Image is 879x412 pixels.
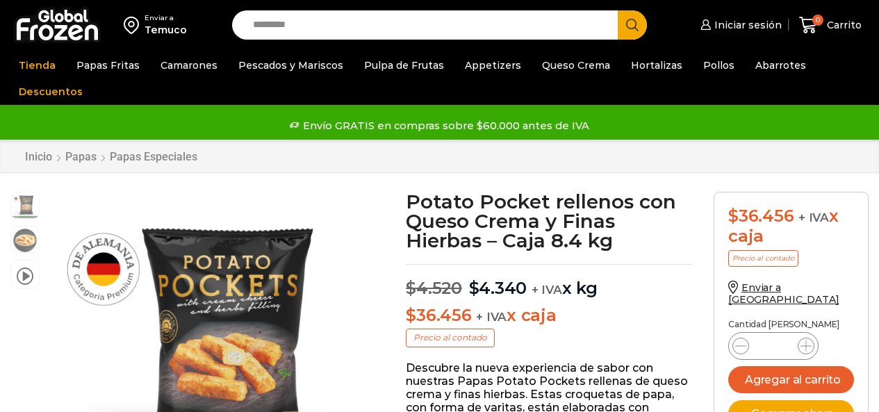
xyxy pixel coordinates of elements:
bdi: 4.520 [406,278,462,298]
bdi: 4.340 [469,278,527,298]
span: Iniciar sesión [711,18,782,32]
a: Descuentos [12,79,90,105]
div: Temuco [145,23,187,37]
img: address-field-icon.svg [124,13,145,37]
span: $ [406,305,416,325]
bdi: 36.456 [406,305,471,325]
a: Camarones [154,52,224,79]
a: Iniciar sesión [697,11,782,39]
div: Enviar a [145,13,187,23]
div: x caja [728,206,854,247]
span: $ [728,206,739,226]
p: Precio al contado [406,329,495,347]
span: potato-queso-crema [11,192,39,220]
h1: Potato Pocket rellenos con Queso Crema y Finas Hierbas – Caja 8.4 kg [406,192,693,250]
span: papas-pockets-1 [11,226,39,254]
span: + IVA [476,310,507,324]
span: + IVA [532,283,562,297]
span: $ [406,278,416,298]
button: Search button [618,10,647,40]
input: Product quantity [760,336,787,356]
a: Inicio [24,150,53,163]
a: Papas [65,150,97,163]
a: Tienda [12,52,63,79]
bdi: 36.456 [728,206,794,226]
a: Hortalizas [624,52,689,79]
p: Cantidad [PERSON_NAME] [728,320,854,329]
p: Precio al contado [728,250,798,267]
a: Enviar a [GEOGRAPHIC_DATA] [728,281,839,306]
a: Pulpa de Frutas [357,52,451,79]
button: Agregar al carrito [728,366,854,393]
span: 0 [812,15,823,26]
p: x caja [406,306,693,326]
span: + IVA [798,211,829,224]
a: Pollos [696,52,741,79]
p: x kg [406,264,693,299]
span: Carrito [823,18,862,32]
a: Queso Crema [535,52,617,79]
span: $ [469,278,479,298]
nav: Breadcrumb [24,150,198,163]
a: Papas Fritas [69,52,147,79]
a: Pescados y Mariscos [231,52,350,79]
a: Papas Especiales [109,150,198,163]
a: Abarrotes [748,52,813,79]
a: Appetizers [458,52,528,79]
a: 0 Carrito [796,9,865,42]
